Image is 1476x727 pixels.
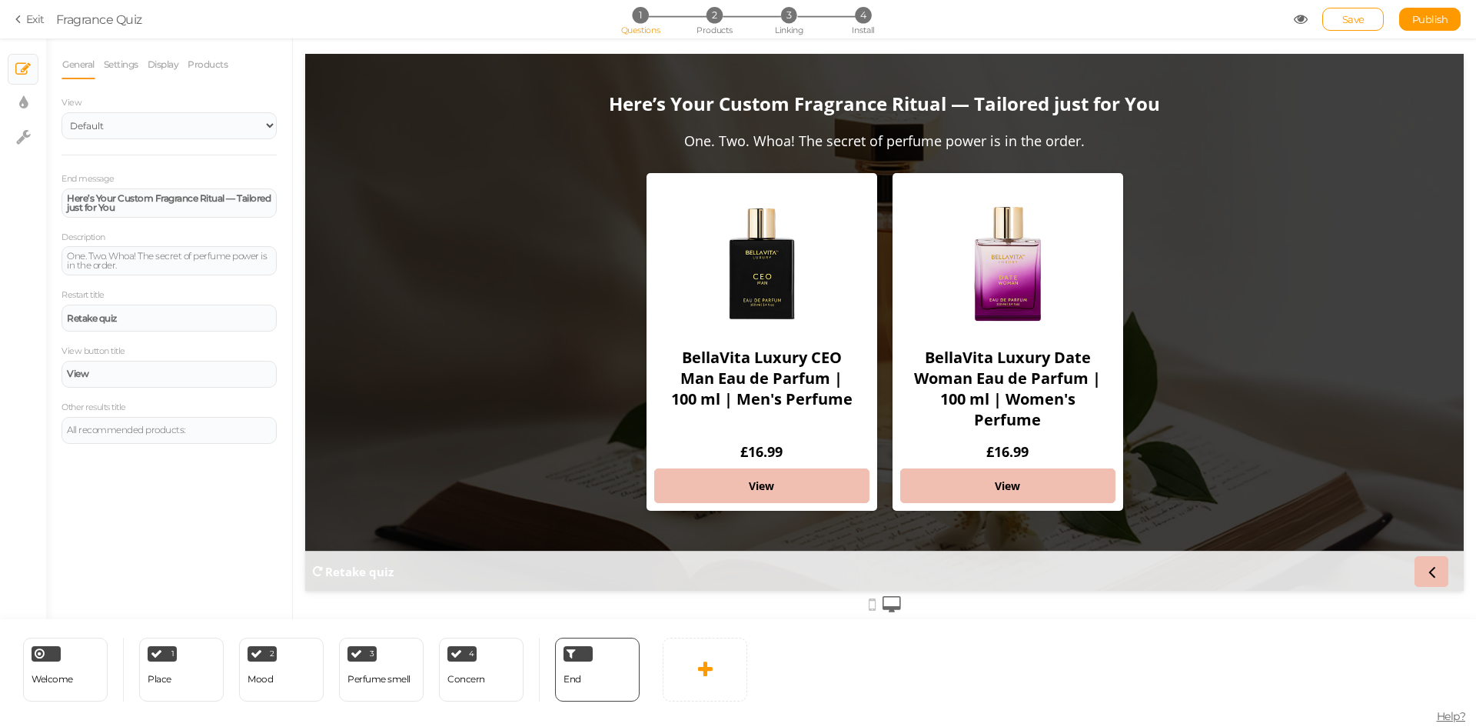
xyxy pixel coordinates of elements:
[595,281,810,389] div: BellaVita Luxury Date Woman Eau de Parfum | 100 ml | Women's Perfume
[379,78,780,96] div: One. Two. Whoa! The secret of perfume power is in the order.
[347,674,411,685] div: Perfume smell
[621,25,660,35] span: Questions
[632,7,648,23] span: 1
[239,638,324,702] div: 2 Mood
[15,12,45,27] a: Exit
[67,425,271,435] div: All recommended products:
[61,174,115,185] label: End message
[61,346,125,357] label: View button title
[1412,13,1448,25] span: Publish
[61,290,105,301] label: Restart title
[469,650,474,658] span: 4
[61,50,95,79] a: General
[349,281,564,389] div: BellaVita Luxury CEO Man Eau de Parfum | 100 ml | Men's Perfume
[439,638,524,702] div: 4 Concern
[187,50,228,79] a: Products
[61,232,105,243] label: Description
[139,638,224,702] div: 1 Place
[67,368,88,379] strong: View
[61,97,81,108] span: View
[1342,13,1365,25] span: Save
[248,674,273,685] div: Mood
[67,252,271,270] div: One. Two. Whoa! The secret of perfume power is in the order.
[370,650,374,658] span: 3
[304,37,855,62] strong: Here’s Your Custom Fragrance Ritual — Tailored just for You
[1322,8,1384,31] div: Save
[147,50,180,79] a: Display
[444,425,469,439] strong: View
[171,650,175,658] span: 1
[679,7,750,23] li: 2 Products
[696,25,733,35] span: Products
[781,7,797,23] span: 3
[339,638,424,702] div: 3 Perfume smell
[56,10,142,28] div: Fragrance Quiz
[1437,709,1466,723] span: Help?
[67,192,271,213] strong: Here’s Your Custom Fragrance Ritual — Tailored just for You
[270,650,274,658] span: 2
[435,389,477,407] div: £16.99
[604,7,676,23] li: 1 Questions
[447,674,485,685] div: Concern
[681,389,723,407] div: £16.99
[855,7,871,23] span: 4
[775,25,803,35] span: Linking
[852,25,874,35] span: Install
[20,510,88,525] strong: Retake quiz
[563,673,581,685] span: End
[753,7,825,23] li: 3 Linking
[148,674,171,685] div: Place
[706,7,723,23] span: 2
[827,7,899,23] li: 4 Install
[103,50,139,79] a: Settings
[555,638,640,702] div: End
[23,638,108,702] div: Welcome
[32,673,73,685] span: Welcome
[61,402,126,413] label: Other results title
[67,314,117,323] strong: Retake quiz
[690,425,715,439] strong: View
